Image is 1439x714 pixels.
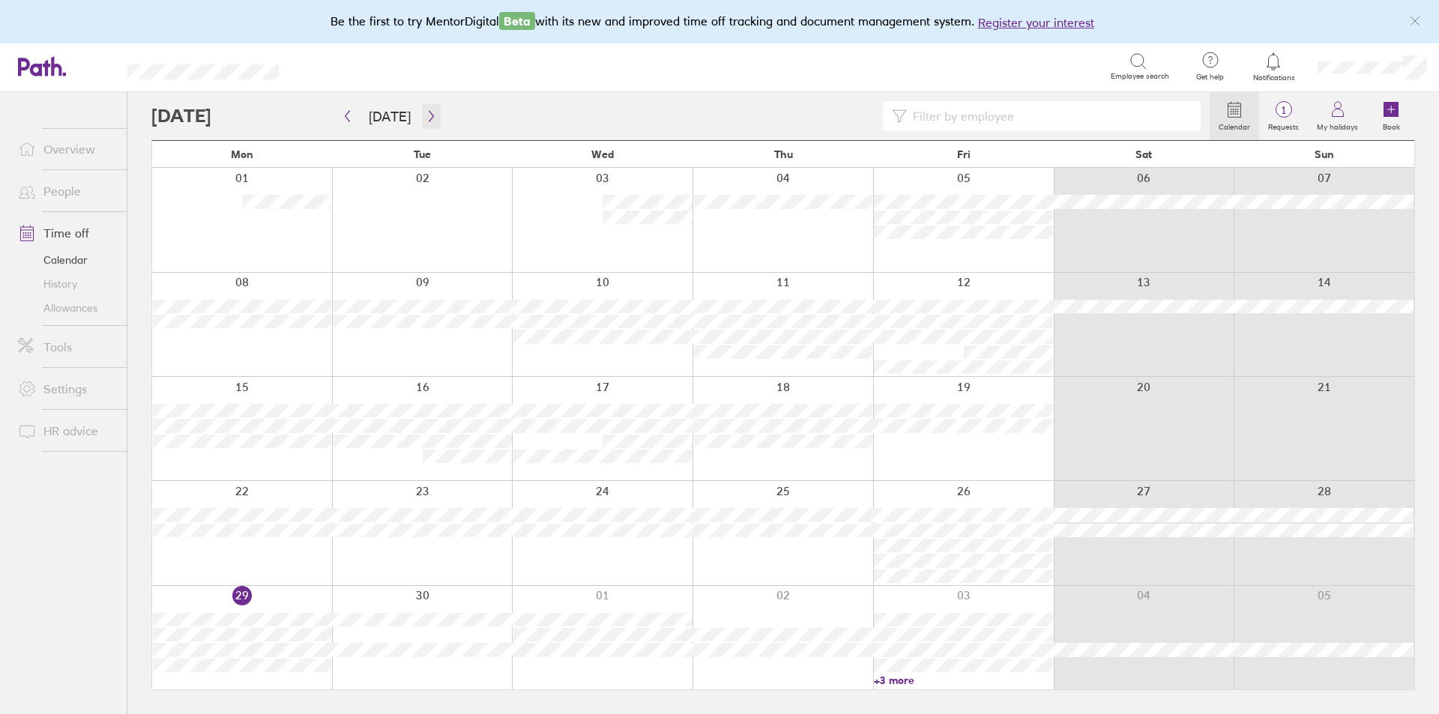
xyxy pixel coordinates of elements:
a: +3 more [874,674,1053,687]
span: Sat [1135,148,1152,160]
span: Get help [1186,73,1234,82]
a: Notifications [1249,51,1298,82]
span: Thu [774,148,793,160]
a: People [6,176,127,206]
span: 1 [1259,104,1308,116]
button: Register your interest [978,13,1094,31]
a: 1Requests [1259,92,1308,140]
a: Allowances [6,296,127,320]
a: HR advice [6,416,127,446]
span: Mon [231,148,253,160]
span: Sun [1315,148,1334,160]
a: History [6,272,127,296]
label: Calendar [1210,118,1259,132]
span: Notifications [1249,73,1298,82]
a: Overview [6,134,127,164]
span: Tue [414,148,431,160]
span: Beta [499,12,535,30]
a: My holidays [1308,92,1367,140]
a: Settings [6,374,127,404]
div: Be the first to try MentorDigital with its new and improved time off tracking and document manage... [331,12,1109,31]
a: Book [1367,92,1415,140]
span: Fri [957,148,971,160]
button: [DATE] [357,104,423,129]
input: Filter by employee [907,102,1192,130]
span: Wed [591,148,614,160]
label: My holidays [1308,118,1367,132]
a: Tools [6,332,127,362]
span: Employee search [1111,72,1169,81]
label: Book [1374,118,1409,132]
a: Time off [6,218,127,248]
label: Requests [1259,118,1308,132]
a: Calendar [6,248,127,272]
div: Search [319,59,358,73]
a: Calendar [1210,92,1259,140]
